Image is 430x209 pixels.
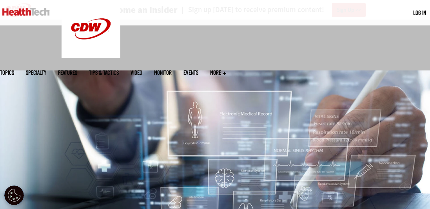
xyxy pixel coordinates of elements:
span: Specialty [26,70,46,76]
span: More [210,70,226,76]
button: Open Preferences [4,186,24,205]
a: Log in [413,9,426,16]
div: User menu [413,9,426,17]
a: Tips & Tactics [89,70,119,76]
img: Home [2,8,50,16]
a: Events [183,70,198,76]
div: Cookie Settings [4,186,24,205]
a: Features [58,70,77,76]
a: CDW [62,52,120,60]
a: MonITor [154,70,172,76]
a: Video [131,70,142,76]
